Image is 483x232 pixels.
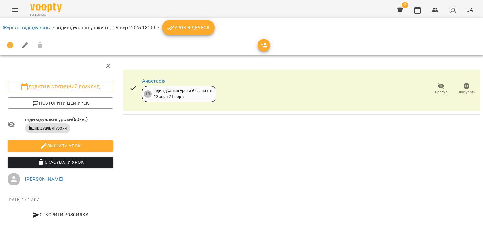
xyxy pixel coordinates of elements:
[464,4,475,16] button: UA
[454,80,479,98] button: Скасувати
[8,97,113,109] button: Повторити цей урок
[25,125,70,131] span: індивідуальні уроки
[3,20,480,35] nav: breadcrumb
[402,2,408,8] span: 2
[53,24,54,31] li: /
[153,88,212,100] div: індивідуальні уроки 64 заняття 22 серп - 21 черв
[8,140,113,152] button: Змінити урок
[10,211,111,218] span: Створити розсилку
[3,25,50,30] a: Журнал відвідувань
[435,90,447,95] span: Прогул
[466,7,473,13] span: UA
[144,90,152,98] div: 10
[8,3,23,18] button: Menu
[8,209,113,220] button: Створити розсилку
[8,197,113,203] p: [DATE] 17:12:07
[162,20,215,35] button: Урок відбувся
[13,83,108,91] span: Додати в статичний розклад
[449,6,458,14] img: avatar_s.png
[158,24,159,31] li: /
[25,116,113,123] span: індивідуальні уроки ( 60 хв. )
[8,81,113,92] button: Додати в статичний розклад
[458,90,476,95] span: Скасувати
[142,78,166,84] a: Анастасія
[30,3,62,12] img: Voopty Logo
[13,99,108,107] span: Повторити цей урок
[57,24,155,31] p: індивідуальні уроки пт, 19 вер 2025 13:00
[13,142,108,150] span: Змінити урок
[428,80,454,98] button: Прогул
[25,176,63,182] a: [PERSON_NAME]
[30,13,62,17] span: For Business
[13,158,108,166] span: Скасувати Урок
[8,157,113,168] button: Скасувати Урок
[167,24,210,31] span: Урок відбувся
